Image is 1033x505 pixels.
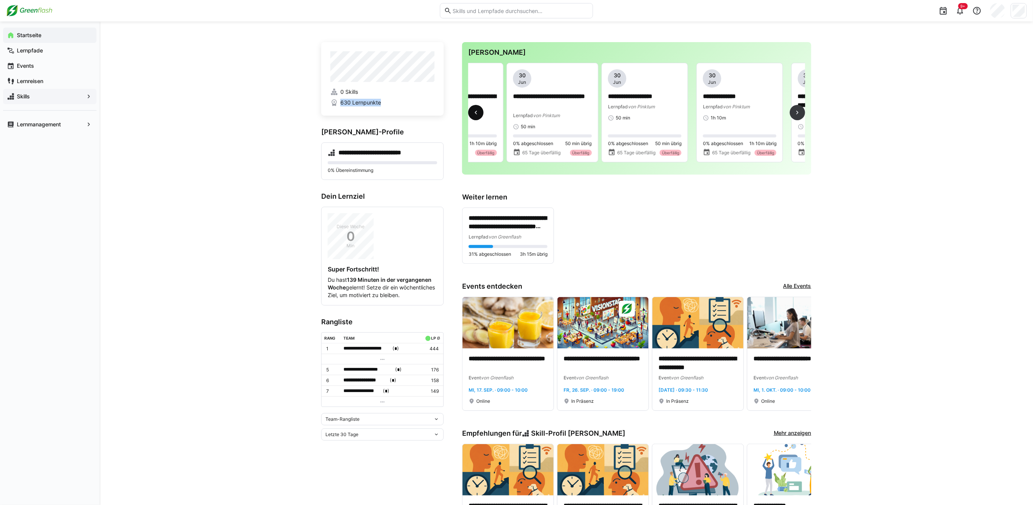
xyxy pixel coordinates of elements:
h3: Weiter lernen [462,193,811,201]
span: 0% abgeschlossen [798,141,838,147]
span: 9+ [961,4,966,8]
span: ( ) [395,366,402,374]
span: 30 [614,72,621,79]
img: image [463,297,554,348]
span: Event [564,375,576,381]
p: 158 [423,378,439,384]
h3: [PERSON_NAME]-Profile [321,128,444,136]
span: Jun [613,79,621,85]
span: In Präsenz [666,398,689,404]
span: Event [659,375,671,381]
span: Jun [518,79,526,85]
img: image [747,297,838,348]
a: 0 Skills [330,88,435,96]
span: Event [469,375,481,381]
span: Lernpfad [608,104,628,109]
span: Skill-Profil [PERSON_NAME] [531,429,625,438]
span: 30 [709,72,716,79]
div: Überfällig [660,150,682,156]
span: Online [476,398,490,404]
span: Jun [803,79,811,85]
div: Team [344,336,355,340]
span: 630 Lernpunkte [340,99,381,106]
span: ( ) [392,345,399,353]
p: Du hast gelernt! Setze dir ein wöchentliches Ziel, um motiviert zu bleiben. [328,276,437,299]
span: von Pinktum [533,113,560,118]
span: 0% abgeschlossen [513,141,553,147]
strong: 139 Minuten in der vergangenen Woche [328,276,432,291]
h3: Empfehlungen für [462,429,625,438]
p: 5 [326,367,338,373]
span: von Greenflash [481,375,513,381]
img: image [557,444,649,495]
span: 30 [804,72,811,79]
span: 0% abgeschlossen [703,141,743,147]
div: Überfällig [570,150,592,156]
span: 0% abgeschlossen [608,141,648,147]
div: Überfällig [475,150,497,156]
span: 50 min übrig [566,141,592,147]
span: 30 [519,72,526,79]
span: von Greenflash [576,375,608,381]
img: image [652,297,744,348]
h4: Super Fortschritt! [328,265,437,273]
p: 0% Übereinstimmung [328,167,437,173]
span: von Pinktum [628,104,655,109]
h3: Events entdecken [462,282,522,291]
span: 0 Skills [340,88,358,96]
span: Mi, 1. Okt. · 09:00 - 10:00 [754,387,811,393]
span: Jun [708,79,716,85]
span: von Greenflash [489,234,521,240]
span: 3h 15m übrig [520,251,548,257]
a: Alle Events [783,282,811,291]
span: Mi, 17. Sep. · 09:00 - 10:00 [469,387,528,393]
a: ø [437,334,440,341]
span: Fr, 26. Sep. · 09:00 - 19:00 [564,387,624,393]
p: 6 [326,378,338,384]
span: Letzte 30 Tage [325,431,358,438]
div: LP [431,336,436,340]
span: [DATE] · 09:30 - 11:30 [659,387,708,393]
span: 31% abgeschlossen [469,251,511,257]
span: 65 Tage überfällig [522,150,561,156]
a: Mehr anzeigen [774,429,811,438]
img: image [463,444,554,495]
input: Skills und Lernpfade durchsuchen… [452,7,589,14]
img: image [747,444,838,495]
span: Lernpfad [703,104,723,109]
div: Rang [325,336,336,340]
span: 65 Tage überfällig [712,150,750,156]
span: 50 min [521,124,535,130]
span: von Greenflash [671,375,703,381]
p: 7 [326,388,338,394]
p: 149 [423,388,439,394]
span: 1h 10m übrig [470,141,497,147]
span: 65 Tage überfällig [617,150,655,156]
span: 50 min übrig [655,141,682,147]
span: 50 min [616,115,630,121]
p: 176 [423,367,439,373]
img: image [652,444,744,495]
span: In Präsenz [571,398,594,404]
span: von Greenflash [766,375,798,381]
span: ( ) [390,376,396,384]
p: 444 [423,346,439,352]
span: Lernpfad [513,113,533,118]
span: 1h 10m übrig [749,141,776,147]
span: Team-Rangliste [325,416,360,422]
span: Online [761,398,775,404]
img: image [557,297,649,348]
h3: Rangliste [321,318,444,326]
span: von Pinktum [723,104,750,109]
span: ( ) [383,387,390,395]
span: Event [754,375,766,381]
span: 1h 10m [711,115,726,121]
p: 1 [326,346,338,352]
span: Lernpfad [469,234,489,240]
h3: [PERSON_NAME] [468,48,805,57]
h3: Dein Lernziel [321,192,444,201]
div: Überfällig [755,150,776,156]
